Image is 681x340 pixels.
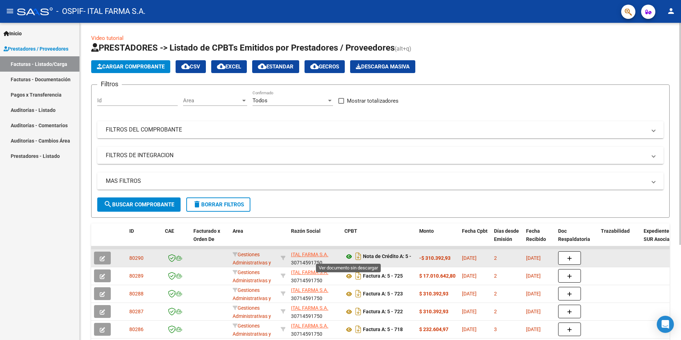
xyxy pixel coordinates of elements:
[526,309,541,314] span: [DATE]
[598,223,641,255] datatable-header-cell: Trazabilidad
[419,326,448,332] strong: $ 232.604,97
[193,200,201,208] mat-icon: delete
[191,223,230,255] datatable-header-cell: Facturado x Orden De
[291,269,328,275] span: ITAL FARMA S.A.
[350,60,415,73] button: Descarga Masiva
[91,35,124,41] a: Video tutorial
[291,305,328,311] span: ITAL FARMA S.A.
[494,326,497,332] span: 3
[258,63,293,70] span: Estandar
[310,62,319,71] mat-icon: cloud_download
[129,291,144,297] span: 80288
[129,255,144,261] span: 80290
[526,291,541,297] span: [DATE]
[104,200,112,208] mat-icon: search
[354,324,363,335] i: Descargar documento
[106,151,646,159] mat-panel-title: FILTROS DE INTEGRACION
[462,228,488,234] span: Fecha Cpbt
[342,223,416,255] datatable-header-cell: CPBT
[211,60,247,73] button: EXCEL
[291,287,328,293] span: ITAL FARMA S.A.
[419,273,456,279] strong: $ 17.010.642,80
[56,4,83,19] span: - OSPIF
[233,269,271,292] span: Gestiones Administrativas y Otros
[350,60,415,73] app-download-masive: Descarga masiva de comprobantes (adjuntos)
[344,228,357,234] span: CPBT
[165,228,174,234] span: CAE
[305,60,345,73] button: Gecros
[462,309,477,314] span: [DATE]
[363,291,403,297] strong: Factura A: 5 - 723
[97,147,664,164] mat-expansion-panel-header: FILTROS DE INTEGRACION
[291,323,328,329] span: ITAL FARMA S.A.
[193,201,244,208] span: Borrar Filtros
[291,268,339,283] div: 30714591750
[494,291,497,297] span: 2
[558,228,590,242] span: Doc Respaldatoria
[4,45,68,53] span: Prestadores / Proveedores
[186,197,250,212] button: Borrar Filtros
[291,304,339,319] div: 30714591750
[97,63,165,70] span: Cargar Comprobante
[83,4,146,19] span: - ITAL FARMA S.A.
[162,223,191,255] datatable-header-cell: CAE
[291,251,339,266] div: 30714591750
[526,326,541,332] span: [DATE]
[494,309,497,314] span: 2
[354,306,363,317] i: Descargar documento
[97,79,122,89] h3: Filtros
[644,228,675,242] span: Expediente SUR Asociado
[462,326,477,332] span: [DATE]
[416,223,459,255] datatable-header-cell: Monto
[104,201,174,208] span: Buscar Comprobante
[253,97,267,104] span: Todos
[419,228,434,234] span: Monto
[230,223,278,255] datatable-header-cell: Area
[4,30,22,37] span: Inicio
[183,97,241,104] span: Area
[291,286,339,301] div: 30714591750
[657,316,674,333] div: Open Intercom Messenger
[344,254,411,269] strong: Nota de Crédito A: 5 - 7
[233,252,271,274] span: Gestiones Administrativas y Otros
[459,223,491,255] datatable-header-cell: Fecha Cpbt
[363,327,403,333] strong: Factura A: 5 - 718
[494,255,497,261] span: 2
[419,309,448,314] strong: $ 310.392,93
[129,326,144,332] span: 80286
[395,45,411,52] span: (alt+q)
[217,63,241,70] span: EXCEL
[526,273,541,279] span: [DATE]
[181,63,200,70] span: CSV
[347,97,399,105] span: Mostrar totalizadores
[233,305,271,327] span: Gestiones Administrativas y Otros
[129,228,134,234] span: ID
[126,223,162,255] datatable-header-cell: ID
[462,291,477,297] span: [DATE]
[291,322,339,337] div: 30714591750
[97,172,664,190] mat-expansion-panel-header: MAS FILTROS
[193,228,220,242] span: Facturado x Orden De
[181,62,190,71] mat-icon: cloud_download
[106,126,646,134] mat-panel-title: FILTROS DEL COMPROBANTE
[356,63,410,70] span: Descarga Masiva
[291,252,328,257] span: ITAL FARMA S.A.
[419,291,448,297] strong: $ 310.392,93
[354,288,363,299] i: Descargar documento
[6,7,14,15] mat-icon: menu
[601,228,630,234] span: Trazabilidad
[252,60,299,73] button: Estandar
[363,309,403,315] strong: Factura A: 5 - 722
[233,228,243,234] span: Area
[419,255,451,261] strong: -$ 310.392,93
[526,228,546,242] span: Fecha Recibido
[129,309,144,314] span: 80287
[363,273,403,279] strong: Factura A: 5 - 725
[354,251,363,262] i: Descargar documento
[494,228,519,242] span: Días desde Emisión
[667,7,675,15] mat-icon: person
[176,60,206,73] button: CSV
[217,62,225,71] mat-icon: cloud_download
[491,223,523,255] datatable-header-cell: Días desde Emisión
[233,287,271,309] span: Gestiones Administrativas y Otros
